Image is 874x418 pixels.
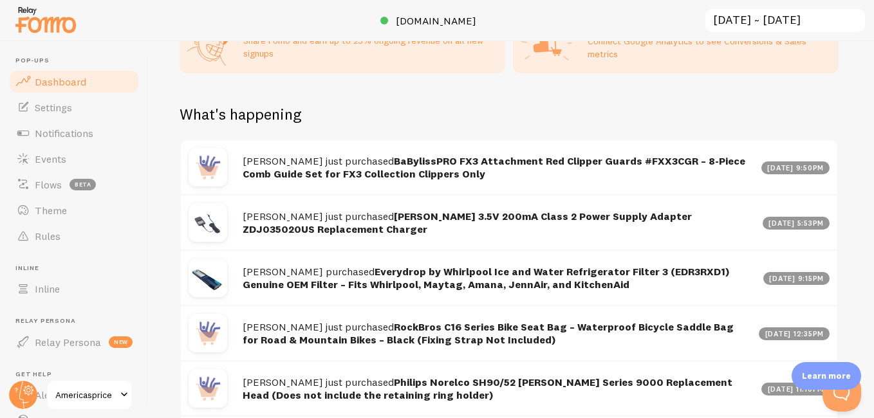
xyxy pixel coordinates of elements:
[243,376,754,402] h4: [PERSON_NAME] just purchased
[35,178,62,191] span: Flows
[759,327,830,340] div: [DATE] 12:35pm
[588,35,831,60] p: Connect Google Analytics to see Conversions & Sales metrics
[15,264,140,273] span: Inline
[35,152,66,165] span: Events
[243,34,497,60] p: Share Fomo and earn up to 25% ongoing revenue on all new signups
[15,317,140,325] span: Relay Persona
[35,127,93,140] span: Notifications
[243,154,754,181] h4: [PERSON_NAME] just purchased
[46,379,133,410] a: Americasprice
[35,204,67,217] span: Theme
[8,120,140,146] a: Notifications
[8,276,140,302] a: Inline
[35,101,72,114] span: Settings
[763,217,830,230] div: [DATE] 5:53pm
[180,104,301,124] h2: What's happening
[8,95,140,120] a: Settings
[70,179,96,190] span: beta
[243,154,745,181] strong: BaBylissPRO FX3 Attachment Red Clipper Guards #FXX3CGR – 8-Piece Comb Guide Set for FX3 Collectio...
[35,282,60,295] span: Inline
[8,172,140,197] a: Flows beta
[55,387,116,403] span: Americasprice
[792,362,861,390] div: Learn more
[35,336,101,349] span: Relay Persona
[243,265,729,291] strong: Everydrop by Whirlpool Ice and Water Refrigerator Filter 3 (EDR3RXD1) Genuine OEM Filter – Fits W...
[802,370,851,382] p: Learn more
[14,3,78,36] img: fomo-relay-logo-orange.svg
[109,336,133,348] span: new
[8,329,140,355] a: Relay Persona new
[243,210,755,236] h4: [PERSON_NAME] just purchased
[761,161,830,174] div: [DATE] 9:50pm
[8,197,140,223] a: Theme
[243,265,756,291] h4: [PERSON_NAME] purchased
[243,320,751,347] h4: [PERSON_NAME] just purchased
[761,383,830,395] div: [DATE] 11:10pm
[15,57,140,65] span: Pop-ups
[35,230,60,242] span: Rules
[243,320,734,347] strong: RockBros C16 Series Bike Seat Bag – Waterproof Bicycle Saddle Bag for Road & Mountain Bikes – Bla...
[243,210,692,236] strong: [PERSON_NAME] 3.5V 200mA Class 2 Power Supply Adapter ZDJ035020US Replacement Charger
[823,373,861,412] iframe: Help Scout Beacon - Open
[8,146,140,172] a: Events
[35,75,86,88] span: Dashboard
[15,370,140,379] span: Get Help
[243,376,732,402] strong: Philips Norelco SH90/52 [PERSON_NAME] Series 9000 Replacement Head (Does not include the retainin...
[8,69,140,95] a: Dashboard
[8,223,140,249] a: Rules
[763,272,830,285] div: [DATE] 9:15pm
